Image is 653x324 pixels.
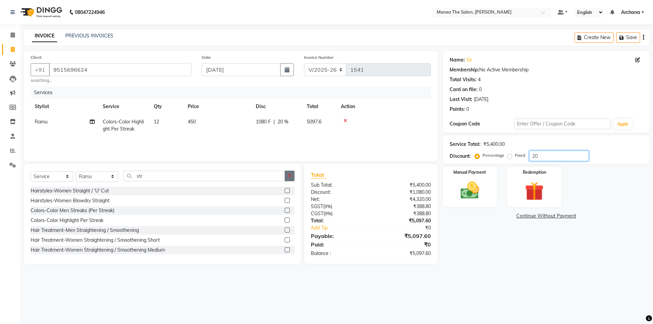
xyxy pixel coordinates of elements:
div: 0 [479,86,482,93]
input: Search or Scan [123,171,285,181]
label: Manual Payment [453,169,486,175]
div: Hair Treatment-Men Straightening / Smoothening [31,227,139,234]
div: Colors-Color Men Streaks (Per Streak) [31,207,114,214]
input: Enter Offer / Coupon Code [514,119,610,129]
th: Total [303,99,337,114]
div: 0 [466,106,469,113]
img: _cash.svg [455,180,485,201]
span: Archana [621,9,640,16]
div: ( ) [306,203,371,210]
div: Points: [450,106,465,113]
div: ₹5,400.00 [371,182,436,189]
a: Add Tip [306,224,382,232]
div: Discount: [450,153,471,160]
th: Disc [252,99,303,114]
div: ₹5,097.60 [371,232,436,240]
div: Last Visit: [450,96,472,103]
span: CGST [311,210,323,217]
span: Ramu [35,119,48,125]
label: Invoice Number [304,54,334,61]
div: ₹4,320.00 [371,196,436,203]
div: Net: [306,196,371,203]
div: Colors-Color Highlight Per Streak [31,217,103,224]
div: Hairstyles-Women Blowdry Straight [31,197,110,204]
div: Payable: [306,232,371,240]
span: SGST [311,203,323,209]
span: 9% [324,204,331,209]
div: Balance : [306,250,371,257]
label: Percentage [483,152,504,158]
div: Sub Total: [306,182,371,189]
div: ₹5,400.00 [483,141,505,148]
th: Action [337,99,431,114]
div: Membership: [450,66,479,73]
label: Date [202,54,211,61]
span: Colors-Color Highlight Per Streak [103,119,144,132]
a: Continue Without Payment [444,212,648,220]
div: ₹1,080.00 [371,189,436,196]
div: Card on file: [450,86,478,93]
div: Hairstyles-Women Straight / 'U' Cut [31,187,109,194]
a: Sir [466,56,472,64]
span: 5097.6 [307,119,321,125]
span: 450 [188,119,196,125]
div: Hair Treatment-Women Straightening / Smoothening Short [31,237,160,244]
div: Total Visits: [450,76,476,83]
label: Client [31,54,41,61]
div: Services [31,86,436,99]
img: logo [17,3,64,22]
span: 20 % [278,118,288,125]
div: No Active Membership [450,66,643,73]
button: Create New [574,32,614,43]
div: Total: [306,217,371,224]
button: Save [616,32,640,43]
button: +91 [31,63,50,76]
button: Apply [613,119,633,129]
div: Discount: [306,189,371,196]
label: Redemption [523,169,546,175]
div: ₹5,097.60 [371,217,436,224]
span: 9% [325,211,331,216]
th: Qty [150,99,184,114]
div: Service Total: [450,141,481,148]
div: Paid: [306,240,371,249]
div: [DATE] [474,96,488,103]
img: _gift.svg [519,180,550,203]
label: Fixed [515,152,525,158]
div: ₹388.80 [371,210,436,217]
span: Total [311,171,326,178]
span: | [273,118,275,125]
span: 1080 F [256,118,271,125]
a: INVOICE [32,30,57,42]
div: Name: [450,56,465,64]
div: ₹0 [371,240,436,249]
div: ₹5,097.60 [371,250,436,257]
div: ₹388.80 [371,203,436,210]
b: 08047224946 [75,3,105,22]
div: ( ) [306,210,371,217]
span: 12 [154,119,159,125]
div: 4 [478,76,481,83]
th: Price [184,99,252,114]
div: ₹0 [382,224,436,232]
div: Coupon Code [450,120,514,127]
small: searching... [31,78,191,84]
th: Stylist [31,99,99,114]
input: Search by Name/Mobile/Email/Code [49,63,191,76]
a: PREVIOUS INVOICES [65,33,113,39]
div: Hair Treatment-Women Straightening / Smoothening Medium [31,246,165,254]
th: Service [99,99,150,114]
